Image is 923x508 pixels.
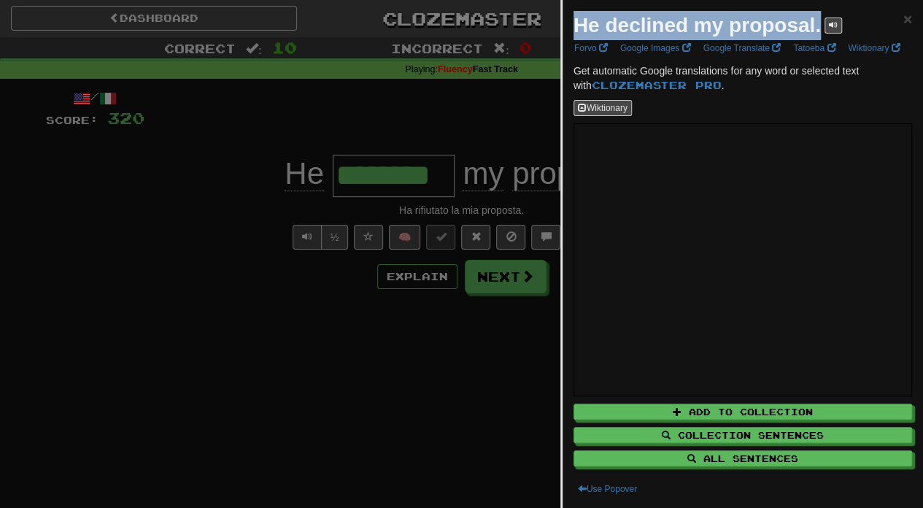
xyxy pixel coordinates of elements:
button: All Sentences [574,450,912,466]
a: Forvo [570,40,612,56]
strong: He declined my proposal. [574,14,821,36]
a: Google Translate [698,40,785,56]
button: Close [903,11,912,26]
a: Wiktionary [843,40,904,56]
a: Clozemaster Pro [592,79,722,91]
button: Add to Collection [574,404,912,420]
button: Use Popover [574,481,641,497]
a: Google Images [616,40,695,56]
span: × [903,10,912,27]
a: Tatoeba [789,40,840,56]
button: Wiktionary [574,100,632,116]
p: Get automatic Google translations for any word or selected text with . [574,64,912,93]
button: Collection Sentences [574,427,912,443]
